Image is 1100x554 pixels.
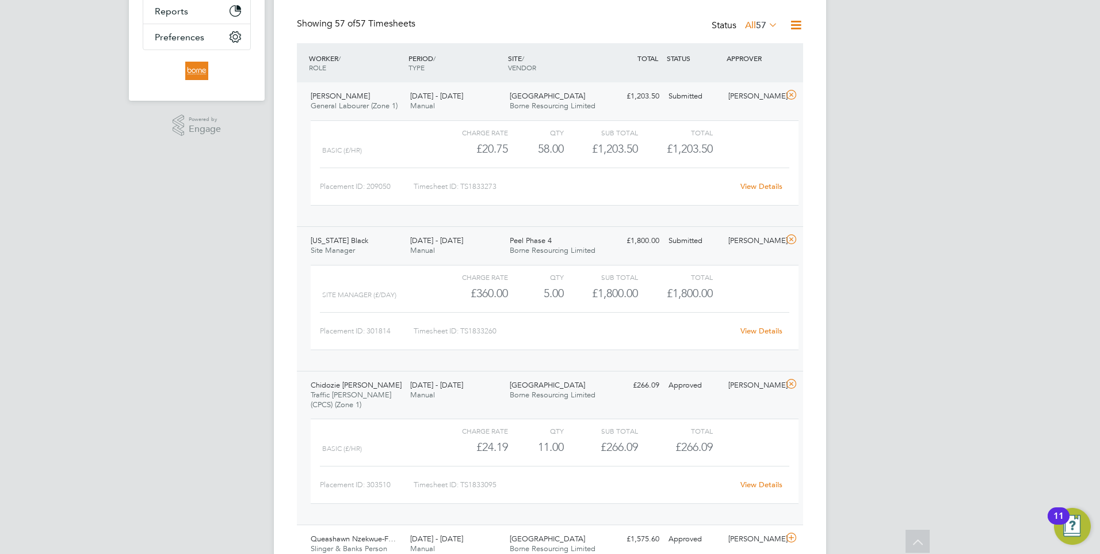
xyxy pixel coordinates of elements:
span: TYPE [408,63,425,72]
div: £1,203.50 [604,87,664,106]
button: Preferences [143,24,250,50]
div: £20.75 [434,139,508,158]
div: Submitted [664,232,724,251]
div: Sub Total [564,424,638,438]
div: 11 [1053,516,1064,531]
div: Charge rate [434,424,508,438]
span: Reports [155,6,188,17]
a: Go to home page [143,62,251,80]
div: 58.00 [508,139,564,158]
div: [PERSON_NAME] [724,87,784,106]
span: Chidozie [PERSON_NAME] [311,380,402,390]
div: Sub Total [564,270,638,284]
div: Total [638,270,712,284]
span: Borne Resourcing Limited [510,390,595,400]
span: 57 of [335,18,356,29]
div: [PERSON_NAME] [724,530,784,549]
span: Basic (£/HR) [322,146,362,154]
span: Traffic [PERSON_NAME] (CPCS) (Zone 1) [311,390,391,409]
span: TOTAL [637,54,658,63]
div: APPROVER [724,48,784,69]
div: Sub Total [564,126,638,139]
span: [GEOGRAPHIC_DATA] [510,380,585,390]
span: £266.09 [675,440,713,454]
div: Placement ID: 301814 [320,322,414,340]
div: Total [638,126,712,139]
div: QTY [508,424,564,438]
div: [PERSON_NAME] [724,376,784,395]
span: Borne Resourcing Limited [510,101,595,111]
div: Showing [297,18,418,30]
div: Timesheet ID: TS1833273 [414,177,733,196]
div: [PERSON_NAME] [724,232,784,251]
span: Site Manager (£/day) [322,291,396,299]
span: 57 [756,20,766,31]
span: Manual [410,390,435,400]
img: borneltd-logo-retina.png [185,62,208,80]
span: Manual [410,101,435,111]
div: QTY [508,270,564,284]
span: [DATE] - [DATE] [410,534,463,544]
div: Placement ID: 209050 [320,177,414,196]
div: £1,203.50 [564,139,638,158]
div: £266.09 [564,438,638,457]
span: / [522,54,524,63]
div: Timesheet ID: TS1833095 [414,476,733,494]
span: / [433,54,436,63]
div: Approved [664,530,724,549]
span: [PERSON_NAME] [311,91,370,101]
div: PERIOD [406,48,505,78]
span: Manual [410,245,435,255]
a: View Details [740,480,782,490]
span: [DATE] - [DATE] [410,380,463,390]
span: Preferences [155,32,204,43]
span: £1,800.00 [667,286,713,300]
div: Charge rate [434,270,508,284]
div: Total [638,424,712,438]
span: Queashawn Nzekwue-F… [311,534,396,544]
span: Manual [410,544,435,553]
span: [DATE] - [DATE] [410,236,463,245]
div: QTY [508,126,564,139]
span: General Labourer (Zone 1) [311,101,398,111]
div: WORKER [306,48,406,78]
span: Peel Phase 4 [510,236,552,245]
div: £360.00 [434,284,508,303]
div: £266.09 [604,376,664,395]
a: View Details [740,181,782,191]
div: £1,575.60 [604,530,664,549]
button: Open Resource Center, 11 new notifications [1054,508,1091,545]
span: [GEOGRAPHIC_DATA] [510,534,585,544]
div: 11.00 [508,438,564,457]
div: Placement ID: 303510 [320,476,414,494]
div: £24.19 [434,438,508,457]
span: Borne Resourcing Limited [510,544,595,553]
div: 5.00 [508,284,564,303]
span: Borne Resourcing Limited [510,245,595,255]
span: Site Manager [311,245,355,255]
div: STATUS [664,48,724,69]
a: View Details [740,326,782,336]
div: £1,800.00 [564,284,638,303]
div: £1,800.00 [604,232,664,251]
label: All [745,20,778,31]
div: Status [712,18,780,34]
span: Powered by [189,115,221,124]
a: Powered byEngage [173,115,221,136]
div: Submitted [664,87,724,106]
div: Charge rate [434,126,508,139]
div: Timesheet ID: TS1833260 [414,322,733,340]
span: / [338,54,341,63]
span: Basic (£/HR) [322,445,362,453]
span: £1,203.50 [667,142,713,155]
div: Approved [664,376,724,395]
span: Engage [189,124,221,134]
span: [GEOGRAPHIC_DATA] [510,91,585,101]
div: SITE [505,48,605,78]
span: VENDOR [508,63,536,72]
span: [US_STATE] Black [311,236,368,245]
span: 57 Timesheets [335,18,415,29]
span: ROLE [309,63,326,72]
span: [DATE] - [DATE] [410,91,463,101]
